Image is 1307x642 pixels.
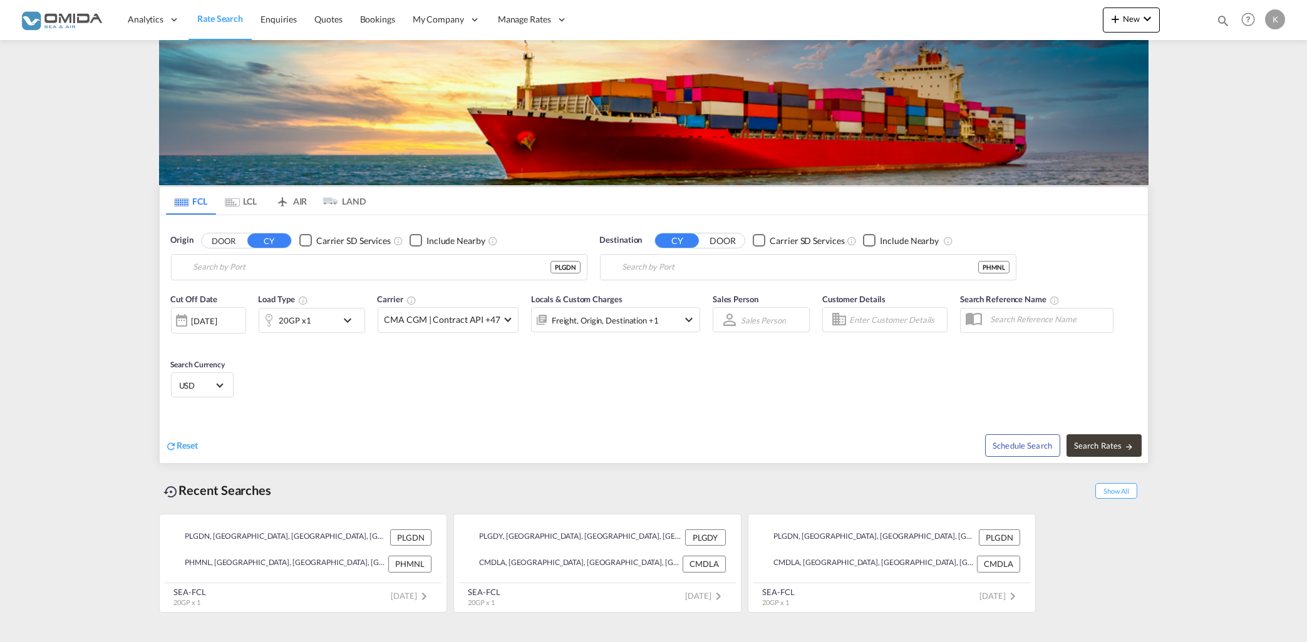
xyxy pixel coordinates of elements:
[468,598,495,606] span: 20GP x 1
[259,308,365,333] div: 20GP x1icon-chevron-down
[128,13,163,26] span: Analytics
[298,295,308,305] md-icon: icon-information-outline
[770,235,844,247] div: Carrier SD Services
[259,294,308,304] span: Load Type
[316,235,391,247] div: Carrier SD Services
[385,313,500,326] span: CMA CGM | Contract API +47
[1237,9,1265,31] div: Help
[275,194,290,203] md-icon: icon-airplane
[194,258,550,277] input: Search by Port
[192,315,217,327] div: [DATE]
[1216,14,1230,33] div: icon-magnify
[498,13,551,26] span: Manage Rates
[316,187,366,215] md-tab-item: LAND
[166,441,177,452] md-icon: icon-refresh
[391,591,431,601] span: [DATE]
[202,233,245,248] button: DOOR
[166,187,216,215] md-tab-item: FCL
[171,332,180,349] md-datepicker: Select
[171,307,246,334] div: [DATE]
[174,586,206,598] div: SEA-FCL
[261,14,297,24] span: Enquiries
[178,376,227,394] md-select: Select Currency: $ USDUnited States Dollar
[1265,9,1285,29] div: K
[177,440,199,451] span: Reset
[1006,589,1021,604] md-icon: icon-chevron-right
[1095,483,1137,499] span: Show All
[172,255,587,280] md-input-container: Gdansk, PLGDN
[943,236,953,246] md-icon: Unchecked: Ignores neighbouring ports when fetching rates.Checked : Includes neighbouring ports w...
[390,529,431,546] div: PLGDN
[1050,295,1060,305] md-icon: Your search will be saved by the below given name
[1067,434,1142,457] button: Search Ratesicon-arrow-right
[1103,8,1160,33] button: icon-plus 400-fgNewicon-chevron-down
[753,234,844,247] md-checkbox: Checkbox No Ink
[413,13,464,26] span: My Company
[469,556,679,572] div: CMDLA, Douala, Cameroon, Central Africa, Africa
[247,233,291,248] button: CY
[393,236,403,246] md-icon: Unchecked: Search for CY (Container Yard) services for all selected carriers.Checked : Search for...
[417,589,432,604] md-icon: icon-chevron-right
[166,187,366,215] md-pagination-wrapper: Use the left and right arrow keys to navigate between tabs
[740,311,787,329] md-select: Sales Person
[977,556,1020,572] div: CMDLA
[600,234,643,247] span: Destination
[488,236,498,246] md-icon: Unchecked: Ignores neighbouring ports when fetching rates.Checked : Includes neighbouring ports w...
[979,591,1020,601] span: [DATE]
[748,514,1036,613] recent-search-card: PLGDN, [GEOGRAPHIC_DATA], [GEOGRAPHIC_DATA], [GEOGRAPHIC_DATA] , [GEOGRAPHIC_DATA] PLGDNCMDLA, [G...
[763,529,976,546] div: PLGDN, Gdansk, Poland, Eastern Europe , Europe
[159,40,1149,185] img: LCL+%26+FCL+BACKGROUND.png
[175,556,385,572] div: PHMNL, Manila, Philippines, South East Asia, Asia Pacific
[426,235,485,247] div: Include Nearby
[984,310,1113,329] input: Search Reference Name
[763,556,974,572] div: CMDLA, Douala, Cameroon, Central Africa, Africa
[159,476,277,504] div: Recent Searches
[1125,442,1134,451] md-icon: icon-arrow-right
[410,234,485,247] md-checkbox: Checkbox No Ink
[171,294,218,304] span: Cut Off Date
[1074,441,1134,451] span: Search Rates
[266,187,316,215] md-tab-item: AIR
[550,261,581,273] div: PLGDN
[681,312,696,327] md-icon: icon-chevron-down
[164,484,179,499] md-icon: icon-backup-restore
[19,6,103,34] img: 459c566038e111ed959c4fc4f0a4b274.png
[378,294,416,304] span: Carrier
[685,591,726,601] span: [DATE]
[166,439,199,453] div: icon-refreshReset
[469,529,682,546] div: PLGDY, Gdynia, Poland, Eastern Europe , Europe
[1237,9,1259,30] span: Help
[159,514,447,613] recent-search-card: PLGDN, [GEOGRAPHIC_DATA], [GEOGRAPHIC_DATA], [GEOGRAPHIC_DATA] , [GEOGRAPHIC_DATA] PLGDNPHMNL, [G...
[713,294,758,304] span: Sales Person
[179,380,214,391] span: USD
[216,187,266,215] md-tab-item: LCL
[863,234,939,247] md-checkbox: Checkbox No Ink
[711,589,726,604] md-icon: icon-chevron-right
[601,255,1016,280] md-input-container: Manila, PHMNL
[655,233,699,248] button: CY
[880,235,939,247] div: Include Nearby
[1108,11,1123,26] md-icon: icon-plus 400-fg
[453,514,741,613] recent-search-card: PLGDY, [GEOGRAPHIC_DATA], [GEOGRAPHIC_DATA], [GEOGRAPHIC_DATA] , [GEOGRAPHIC_DATA] PLGDYCMDLA, [G...
[299,234,391,247] md-checkbox: Checkbox No Ink
[623,258,978,277] input: Search by Port
[531,294,623,304] span: Locals & Custom Charges
[406,295,416,305] md-icon: The selected Trucker/Carrierwill be displayed in the rate results If the rates are from another f...
[340,313,361,328] md-icon: icon-chevron-down
[985,434,1060,457] button: Note: By default Schedule search will only considerorigin ports, destination ports and cut off da...
[314,14,342,24] span: Quotes
[685,529,726,546] div: PLGDY
[1140,11,1155,26] md-icon: icon-chevron-down
[979,529,1020,546] div: PLGDN
[531,307,700,332] div: Freight Origin Destination Factory Stuffingicon-chevron-down
[388,556,431,572] div: PHMNL
[683,556,726,572] div: CMDLA
[1108,14,1155,24] span: New
[360,14,395,24] span: Bookings
[978,261,1010,273] div: PHMNL
[468,586,500,598] div: SEA-FCL
[279,312,311,329] div: 20GP x1
[171,234,194,247] span: Origin
[552,312,659,329] div: Freight Origin Destination Factory Stuffing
